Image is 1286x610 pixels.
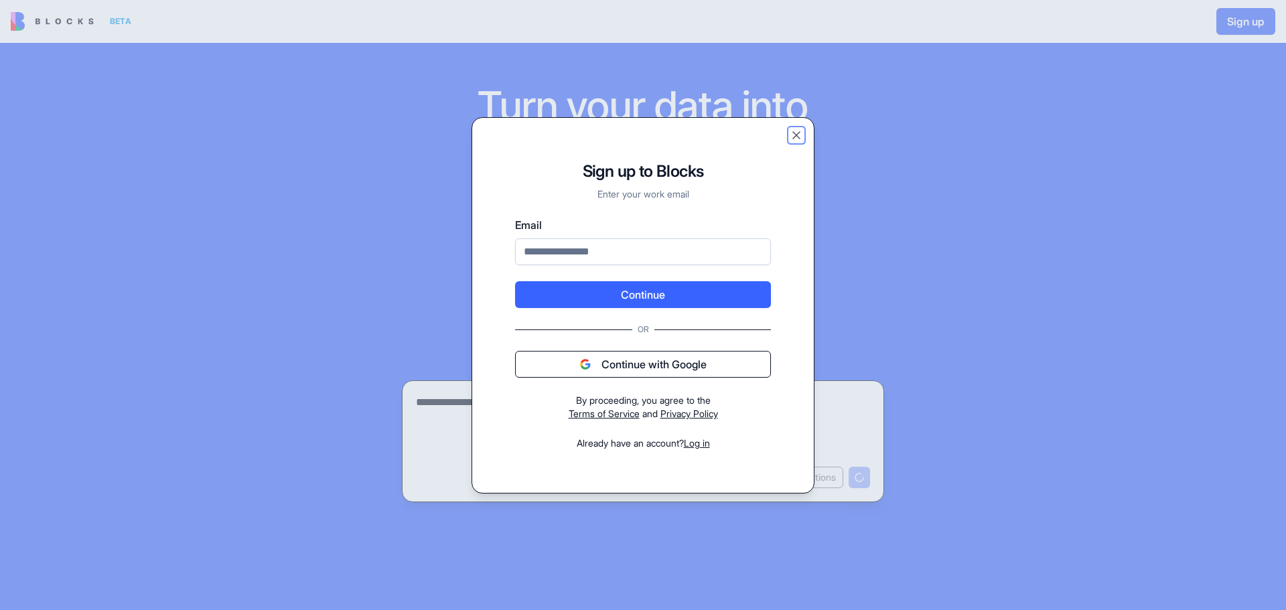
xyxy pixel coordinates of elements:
a: Log in [684,437,710,449]
label: Email [515,217,771,233]
div: Already have an account? [515,437,771,450]
a: Privacy Policy [660,408,718,419]
div: and [515,394,771,421]
p: Enter your work email [515,187,771,201]
button: Continue [515,281,771,308]
h1: Sign up to Blocks [515,161,771,182]
img: google logo [580,359,591,370]
button: Continue with Google [515,351,771,378]
div: By proceeding, you agree to the [515,394,771,407]
button: Close [790,129,803,142]
a: Terms of Service [569,408,640,419]
span: Or [632,324,654,335]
